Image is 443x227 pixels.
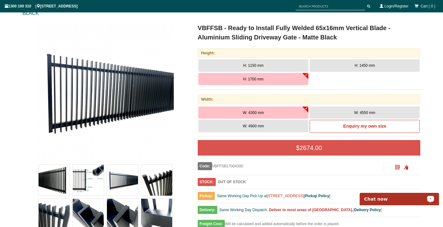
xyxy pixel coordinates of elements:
div: Width: [198,94,421,104]
button: W: 4300 mm [198,107,308,119]
span: H: 1450 mm [355,63,375,68]
span: Pickup: [198,192,215,200]
span: 2674.00 [300,144,322,151]
button: H: 1150 mm [198,59,308,72]
span: H: 1150 mm [243,63,263,68]
img: VBFFSB - Ready to Install Fully Welded 65x16mm Vertical Blade - Aluminium Sliding Driveway Gate -... [37,23,174,160]
img: VBFFSB - Ready to Install Fully Welded 65x16mm Vertical Blade - Aluminium Sliding Driveway Gate -... [39,165,70,196]
a: Login/Register [385,4,408,8]
span: Same Working Day Dispatch. [219,208,268,212]
b: OUT OF STOCK [218,180,246,184]
div: Height: [198,48,421,58]
button: H: 1700 mm [198,73,308,85]
span: Delivery: [198,206,217,214]
a: [STREET_ADDRESS] [267,194,304,198]
span: H: 1700 mm [243,77,263,81]
span: Click to copy the URL [404,165,408,170]
button: W: 4900 mm [198,120,308,132]
b: Enquiry my own size [343,124,386,129]
input: SEARCH PRODUCTS [296,2,365,10]
div: VBFFSB17004300 [198,162,383,170]
span: Same Working Day Pick Up at [ ] [217,194,330,198]
img: VBFFSB - Ready to Install Fully Welded 65x16mm Vertical Blade - Aluminium Sliding Driveway Gate -... [141,165,172,196]
span: Cart ( 0 ) [421,4,435,8]
a: Click to enlarge and scan to share. [395,166,400,170]
img: VBFFSB - Ready to Install Fully Welded 65x16mm Vertical Blade - Aluminium Sliding Driveway Gate -... [73,165,104,196]
img: VBFFSB - Ready to Install Fully Welded 65x16mm Vertical Blade - Aluminium Sliding Driveway Gate -... [107,165,138,196]
span: W: 4550 mm [354,111,375,115]
a: Enquiry my own size [310,120,420,133]
a: Pickup Policy [305,194,329,198]
h1: VBFFSB - Ready to Install Fully Welded 65x16mm Vertical Blade - Aluminium Sliding Driveway Gate -... [198,23,421,42]
span: W: 4900 mm [243,124,264,128]
span: STOCK: [198,178,216,186]
button: H: 1450 mm [310,59,420,72]
span: Code: [198,162,212,170]
a: Delivery Policy [354,208,381,212]
span: W: 4300 mm [243,111,264,115]
a: VBFFSB - Ready to Install Fully Welded 65x16mm Vertical Blade - Aluminium Sliding Driveway Gate -... [23,23,188,160]
iframe: LiveChat chat widget [356,186,443,205]
div: $ [198,140,421,156]
div: [ ] [198,206,421,217]
button: W: 4550 mm [310,107,420,119]
span: 1300 100 310 | [STREET_ADDRESS] [5,4,78,8]
b: Deliver to most areas of [GEOGRAPHIC_DATA]. [269,208,353,212]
